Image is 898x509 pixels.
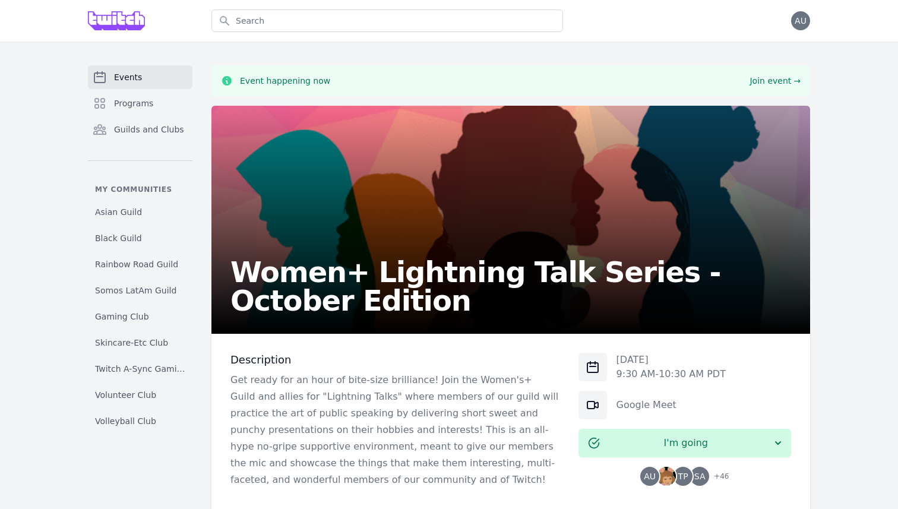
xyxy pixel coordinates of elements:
a: Gaming Club [88,306,192,327]
span: → [793,75,801,87]
button: AU [791,11,810,30]
a: Events [88,65,192,89]
span: AU [644,472,656,480]
span: Events [114,71,142,83]
a: Join event [750,75,801,87]
span: Programs [114,97,153,109]
span: AU [795,17,807,25]
a: Volleyball Club [88,410,192,432]
span: SA [694,472,706,480]
p: Event happening now [240,75,330,87]
span: Twitch A-Sync Gaming (TAG) Club [95,363,185,375]
img: Grove [88,11,145,30]
a: Volunteer Club [88,384,192,406]
span: Volunteer Club [95,389,156,401]
a: Guilds and Clubs [88,118,192,141]
p: My communities [88,185,192,194]
nav: Sidebar [88,65,192,432]
input: Search [211,10,563,32]
button: I'm going [578,429,791,457]
a: Google Meet [616,399,676,410]
h2: Women+ Lightning Talk Series - October Edition [230,258,791,315]
span: Guilds and Clubs [114,124,184,135]
span: Gaming Club [95,311,149,323]
p: 9:30 AM - 10:30 AM PDT [616,367,726,381]
a: Rainbow Road Guild [88,254,192,275]
a: Somos LatAm Guild [88,280,192,301]
span: I'm going [600,436,772,450]
span: Somos LatAm Guild [95,284,176,296]
a: Black Guild [88,227,192,249]
span: Rainbow Road Guild [95,258,178,270]
a: Skincare-Etc Club [88,332,192,353]
span: Skincare-Etc Club [95,337,168,349]
span: Black Guild [95,232,142,244]
span: Volleyball Club [95,415,156,427]
span: + 46 [707,469,729,486]
h3: Description [230,353,559,367]
p: [DATE] [616,353,726,367]
p: Get ready for an hour of bite-size brilliance! Join the Women's+ Guild and allies for "Lightning ... [230,372,559,488]
a: Twitch A-Sync Gaming (TAG) Club [88,358,192,380]
a: Programs [88,91,192,115]
span: Asian Guild [95,206,142,218]
span: TP [678,472,688,480]
a: Asian Guild [88,201,192,223]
